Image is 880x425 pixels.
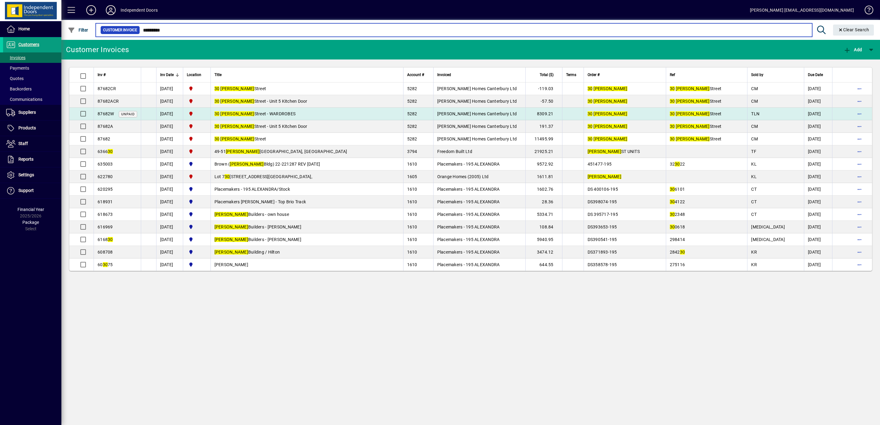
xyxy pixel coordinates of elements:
[98,162,113,167] span: 635003
[66,45,129,55] div: Customer Invoices
[98,199,113,204] span: 618931
[860,1,872,21] a: Knowledge Base
[593,99,627,104] em: [PERSON_NAME]
[98,124,113,129] span: 87682A
[6,76,24,81] span: Quotes
[437,71,522,78] div: Invoiced
[98,71,137,78] div: Inv #
[108,149,113,154] em: 30
[98,174,113,179] span: 622780
[156,82,183,95] td: [DATE]
[66,25,90,36] button: Filter
[670,187,685,192] span: 6101
[751,262,757,267] span: KR
[670,162,685,167] span: 32 22
[220,99,254,104] em: [PERSON_NAME]
[437,86,517,91] span: [PERSON_NAME] Homes Canterbury Ltd
[98,149,113,154] span: 6366
[670,250,685,255] span: 2842
[750,5,854,15] div: [PERSON_NAME] [EMAIL_ADDRESS][DOMAIN_NAME]
[98,224,113,229] span: 616969
[214,71,222,78] span: Title
[437,111,517,116] span: [PERSON_NAME] Homes Canterbury Ltd
[751,199,757,204] span: CT
[437,212,500,217] span: Placemakers - 195 ALEXANDRA
[588,111,593,116] em: 30
[588,71,662,78] div: Order #
[670,71,744,78] div: Ref
[98,86,116,91] span: 87682CR
[187,173,207,180] span: Christchurch
[670,99,722,104] span: Street
[588,187,618,192] span: DS 400106-195
[407,71,424,78] span: Account #
[751,187,757,192] span: CT
[588,224,617,229] span: DS393653-195
[3,52,61,63] a: Invoices
[670,136,675,141] em: 30
[3,167,61,183] a: Settings
[676,86,709,91] em: [PERSON_NAME]
[855,159,864,169] button: More options
[588,99,593,104] em: 30
[670,199,685,204] span: 4122
[121,5,158,15] div: Independent Doors
[670,237,685,242] span: 298414
[842,44,863,55] button: Add
[588,199,617,204] span: DS398074-195
[214,250,248,255] em: [PERSON_NAME]
[407,162,417,167] span: 1610
[156,196,183,208] td: [DATE]
[804,158,832,170] td: [DATE]
[833,25,874,36] button: Clear
[220,136,254,141] em: [PERSON_NAME]
[156,170,183,183] td: [DATE]
[437,99,517,104] span: [PERSON_NAME] Homes Canterbury Ltd
[214,124,307,129] span: Street - Unit 5 Kitchen Door
[187,71,201,78] span: Location
[156,108,183,120] td: [DATE]
[3,94,61,105] a: Communications
[18,110,36,115] span: Suppliers
[18,141,28,146] span: Staff
[187,186,207,193] span: Cromwell Central Otago
[101,5,121,16] button: Profile
[437,136,517,141] span: [PERSON_NAME] Homes Canterbury Ltd
[804,208,832,221] td: [DATE]
[437,174,489,179] span: Orange Homes (2005) Ltd
[804,258,832,271] td: [DATE]
[407,99,417,104] span: 5282
[407,187,417,192] span: 1610
[187,249,207,255] span: Cromwell Central Otago
[855,235,864,244] button: More options
[18,26,30,31] span: Home
[529,71,559,78] div: Total ($)
[220,111,254,116] em: [PERSON_NAME]
[751,174,757,179] span: KL
[98,262,113,267] span: 60 75
[3,183,61,198] a: Support
[407,250,417,255] span: 1610
[855,260,864,270] button: More options
[214,212,289,217] span: Builders - own house
[588,71,600,78] span: Order #
[3,21,61,37] a: Home
[214,111,220,116] em: 30
[3,152,61,167] a: Reports
[525,258,562,271] td: 644.55
[751,99,758,104] span: CM
[156,258,183,271] td: [DATE]
[437,199,500,204] span: Placemakers - 195 ALEXANDRA
[214,262,248,267] span: [PERSON_NAME]
[156,133,183,145] td: [DATE]
[670,187,675,192] em: 30
[407,136,417,141] span: 5282
[751,237,785,242] span: [MEDICAL_DATA]
[3,136,61,151] a: Staff
[593,86,627,91] em: [PERSON_NAME]
[670,124,675,129] em: 30
[670,71,675,78] span: Ref
[670,224,685,229] span: 0618
[156,158,183,170] td: [DATE]
[230,162,264,167] em: [PERSON_NAME]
